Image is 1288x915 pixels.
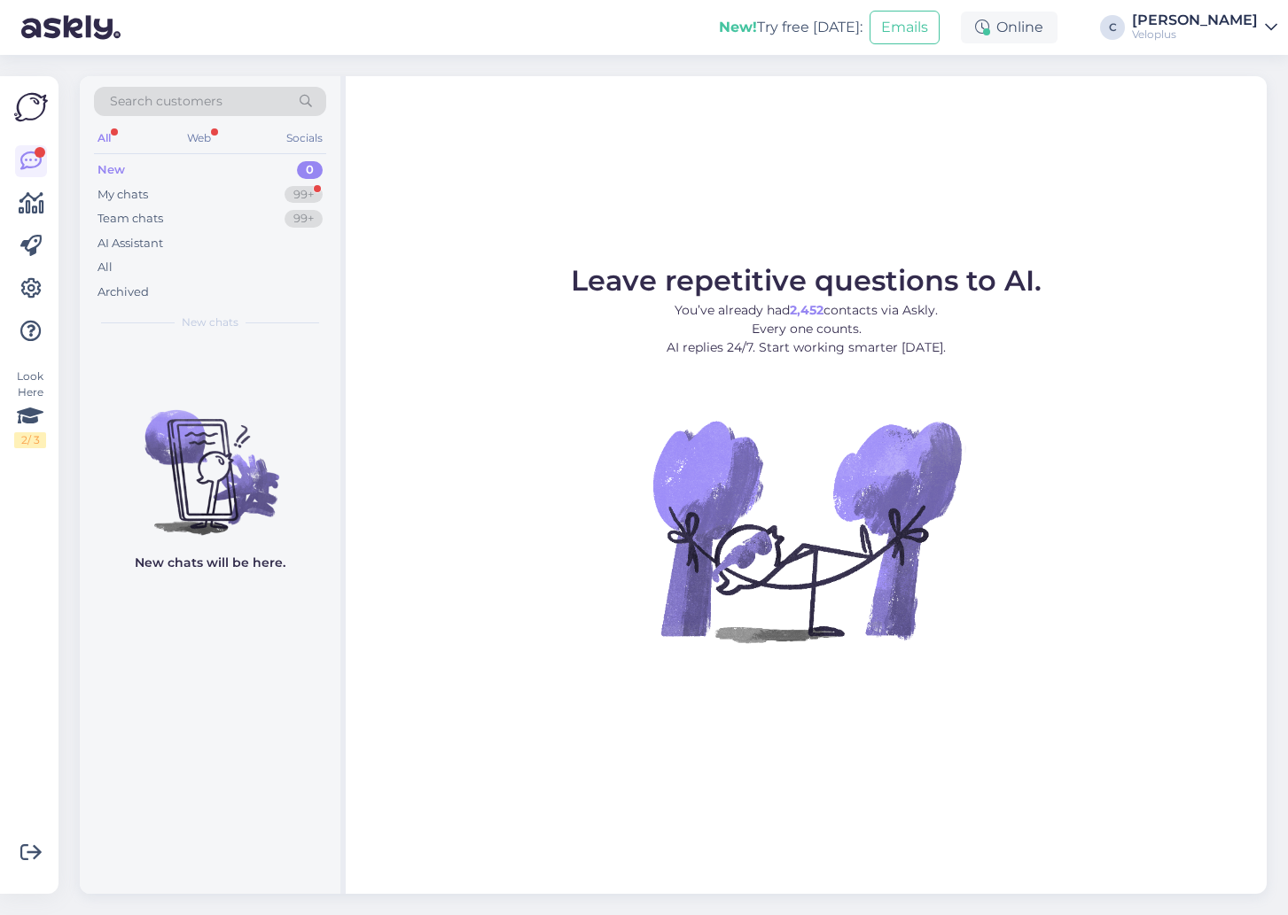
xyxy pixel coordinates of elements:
div: All [94,127,114,150]
div: Archived [98,283,149,301]
div: 2 / 3 [14,432,46,448]
b: New! [719,19,757,35]
p: You’ve already had contacts via Askly. Every one counts. AI replies 24/7. Start working smarter [... [571,301,1042,357]
div: 0 [297,161,323,179]
div: [PERSON_NAME] [1132,13,1258,27]
div: Team chats [98,210,163,228]
span: Search customers [110,92,222,111]
span: Leave repetitive questions to AI. [571,263,1042,298]
div: 99+ [285,186,323,204]
img: No Chat active [647,371,966,690]
div: Web [183,127,215,150]
div: Socials [283,127,326,150]
div: AI Assistant [98,235,163,252]
span: New chats [182,314,238,330]
b: 2,452 [790,302,824,318]
img: Askly Logo [14,90,48,124]
div: Online [961,12,1058,43]
div: All [98,259,113,276]
div: C [1100,15,1125,40]
div: Veloplus [1132,27,1258,42]
button: Emails [870,11,940,44]
img: No chats [80,378,340,538]
a: [PERSON_NAME]Veloplus [1132,13,1277,42]
div: New [98,161,125,179]
p: New chats will be here. [135,554,285,572]
div: My chats [98,186,148,204]
div: 99+ [285,210,323,228]
div: Try free [DATE]: [719,17,863,38]
div: Look Here [14,368,46,448]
